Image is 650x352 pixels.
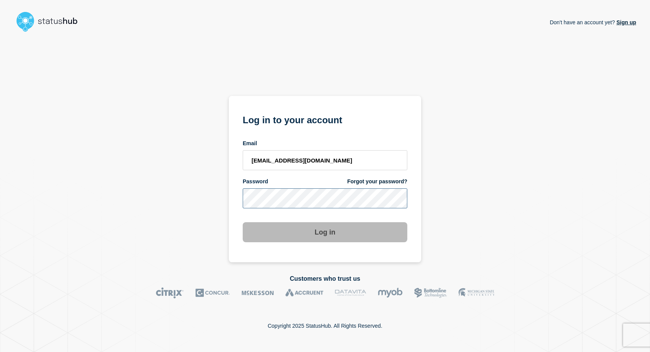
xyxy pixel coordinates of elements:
[335,287,366,298] img: DataVita logo
[268,323,382,329] p: Copyright 2025 StatusHub. All Rights Reserved.
[243,222,407,242] button: Log in
[243,188,407,208] input: password input
[615,19,636,25] a: Sign up
[242,287,274,298] img: McKesson logo
[243,140,257,147] span: Email
[378,287,403,298] img: myob logo
[243,112,407,126] h1: Log in to your account
[243,150,407,170] input: email input
[458,287,494,298] img: MSU logo
[156,287,184,298] img: Citrix logo
[195,287,230,298] img: Concur logo
[550,13,636,32] p: Don't have an account yet?
[14,275,636,282] h2: Customers who trust us
[347,178,407,185] a: Forgot your password?
[285,287,323,298] img: Accruent logo
[14,9,87,34] img: StatusHub logo
[243,178,268,185] span: Password
[414,287,447,298] img: Bottomline logo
